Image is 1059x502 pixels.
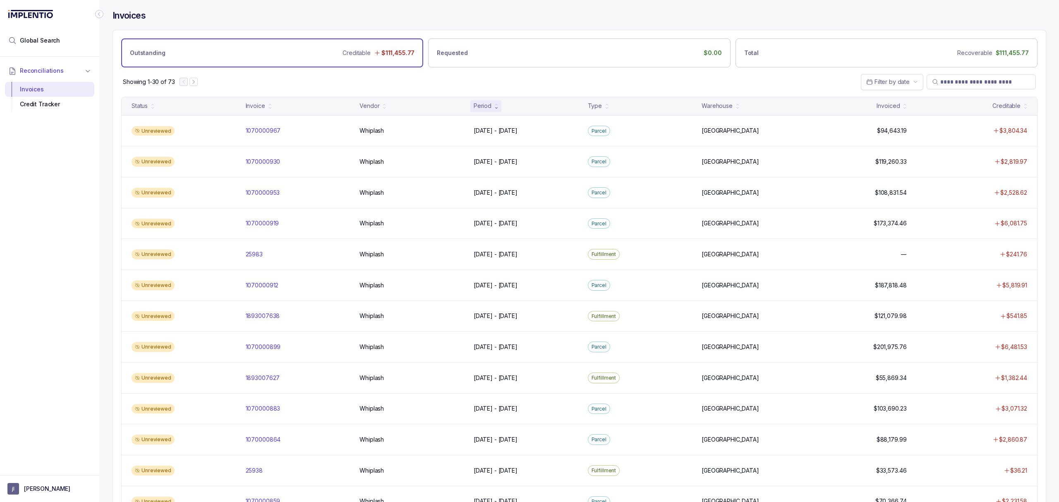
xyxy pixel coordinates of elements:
button: Reconciliations [5,62,94,80]
p: [DATE] - [DATE] [474,189,518,197]
p: [DATE] - [DATE] [474,404,518,413]
p: Whiplash [359,189,384,197]
p: [GEOGRAPHIC_DATA] [702,158,759,166]
p: 1893007627 [246,374,280,382]
p: [DATE] - [DATE] [474,435,518,444]
p: [PERSON_NAME] [24,485,70,493]
p: Recoverable [957,49,992,57]
p: $121,079.98 [875,312,906,320]
div: Unreviewed [132,466,175,476]
p: $173,374.46 [874,219,906,227]
p: $0.00 [704,49,721,57]
span: User initials [7,483,19,495]
p: Parcel [592,189,606,197]
div: Unreviewed [132,157,175,167]
p: Whiplash [359,435,384,444]
div: Unreviewed [132,188,175,198]
div: Status [132,102,148,110]
div: Reconciliations [5,80,94,114]
p: $241.76 [1006,250,1027,258]
p: $201,975.76 [873,343,906,351]
p: $6,081.75 [1001,219,1027,227]
p: [DATE] - [DATE] [474,219,518,227]
search: Date Range Picker [866,78,910,86]
p: [DATE] - [DATE] [474,466,518,475]
p: [GEOGRAPHIC_DATA] [702,189,759,197]
p: $119,260.33 [875,158,906,166]
button: Date Range Picker [861,74,923,90]
p: Whiplash [359,281,384,289]
p: Parcel [592,281,606,289]
p: $88,179.99 [877,435,907,444]
p: 1070000899 [246,343,281,351]
div: Unreviewed [132,373,175,383]
p: $2,860.87 [999,435,1027,444]
p: [GEOGRAPHIC_DATA] [702,312,759,320]
span: Reconciliations [20,67,64,75]
div: Unreviewed [132,311,175,321]
div: Type [588,102,602,110]
p: $36.21 [1010,466,1027,475]
div: Unreviewed [132,219,175,229]
p: [GEOGRAPHIC_DATA] [702,435,759,444]
p: $103,690.23 [874,404,906,413]
div: Unreviewed [132,435,175,445]
p: Whiplash [359,158,384,166]
div: Creditable [992,102,1021,110]
p: Whiplash [359,250,384,258]
p: [DATE] - [DATE] [474,127,518,135]
p: $541.85 [1006,312,1027,320]
div: Warehouse [702,102,733,110]
p: [GEOGRAPHIC_DATA] [702,250,759,258]
div: Remaining page entries [123,78,175,86]
p: Parcel [592,343,606,351]
p: 1070000930 [246,158,280,166]
p: 1070000883 [246,404,280,413]
p: Whiplash [359,219,384,227]
p: $6,481.53 [1001,343,1027,351]
p: 25938 [246,466,263,475]
p: Fulfillment [592,466,616,475]
p: Outstanding [130,49,165,57]
p: Whiplash [359,312,384,320]
div: Unreviewed [132,249,175,259]
span: Filter by date [875,78,910,85]
p: [GEOGRAPHIC_DATA] [702,374,759,382]
p: Fulfillment [592,374,616,382]
p: [GEOGRAPHIC_DATA] [702,466,759,475]
p: [GEOGRAPHIC_DATA] [702,127,759,135]
p: [DATE] - [DATE] [474,250,518,258]
p: $55,869.34 [876,374,907,382]
div: Vendor [359,102,379,110]
span: Global Search [20,36,60,45]
p: 1070000953 [246,189,280,197]
div: Invoices [12,82,88,97]
p: 1070000967 [246,127,281,135]
button: User initials[PERSON_NAME] [7,483,92,495]
div: Unreviewed [132,404,175,414]
p: Whiplash [359,404,384,413]
p: Parcel [592,405,606,413]
p: [GEOGRAPHIC_DATA] [702,219,759,227]
div: Unreviewed [132,126,175,136]
p: Requested [437,49,468,57]
div: Period [474,102,491,110]
p: 1893007638 [246,312,280,320]
p: 1070000864 [246,435,281,444]
p: [DATE] - [DATE] [474,281,518,289]
p: $111,455.77 [996,49,1029,57]
h4: Invoices [113,10,146,22]
p: [DATE] - [DATE] [474,312,518,320]
div: Collapse Icon [94,9,104,19]
p: 1070000919 [246,219,279,227]
p: 1070000912 [246,281,279,289]
p: $3,071.32 [1001,404,1027,413]
p: Parcel [592,158,606,166]
p: $187,818.48 [875,281,906,289]
p: [GEOGRAPHIC_DATA] [702,281,759,289]
p: $3,804.34 [999,127,1027,135]
p: [DATE] - [DATE] [474,343,518,351]
p: $2,528.62 [1000,189,1027,197]
p: Whiplash [359,374,384,382]
p: Parcel [592,220,606,228]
